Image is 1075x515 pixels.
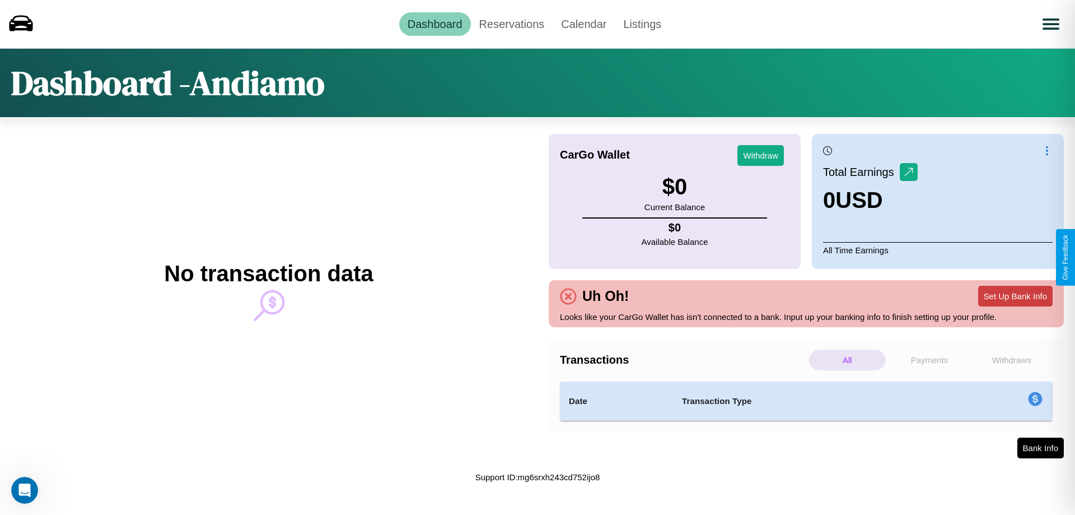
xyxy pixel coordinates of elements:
[891,350,968,370] p: Payments
[1062,235,1069,280] div: Give Feedback
[642,234,708,249] p: Available Balance
[823,188,918,213] h3: 0 USD
[399,12,471,36] a: Dashboard
[577,288,634,304] h4: Uh Oh!
[973,350,1050,370] p: Withdraws
[1035,8,1067,40] button: Open menu
[642,221,708,234] h4: $ 0
[11,477,38,504] iframe: Intercom live chat
[1017,438,1064,458] button: Bank Info
[615,12,670,36] a: Listings
[471,12,553,36] a: Reservations
[682,395,936,408] h4: Transaction Type
[644,174,705,199] h3: $ 0
[737,145,784,166] button: Withdraw
[11,60,325,106] h1: Dashboard - Andiamo
[560,309,1053,324] p: Looks like your CarGo Wallet has isn't connected to a bank. Input up your banking info to finish ...
[475,470,600,485] p: Support ID: mg6srxh243cd752ijo8
[560,354,806,366] h4: Transactions
[560,149,630,161] h4: CarGo Wallet
[823,162,900,182] p: Total Earnings
[553,12,615,36] a: Calendar
[164,261,373,286] h2: No transaction data
[823,242,1053,258] p: All Time Earnings
[569,395,664,408] h4: Date
[560,382,1053,421] table: simple table
[644,199,705,215] p: Current Balance
[978,286,1053,307] button: Set Up Bank Info
[809,350,886,370] p: All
